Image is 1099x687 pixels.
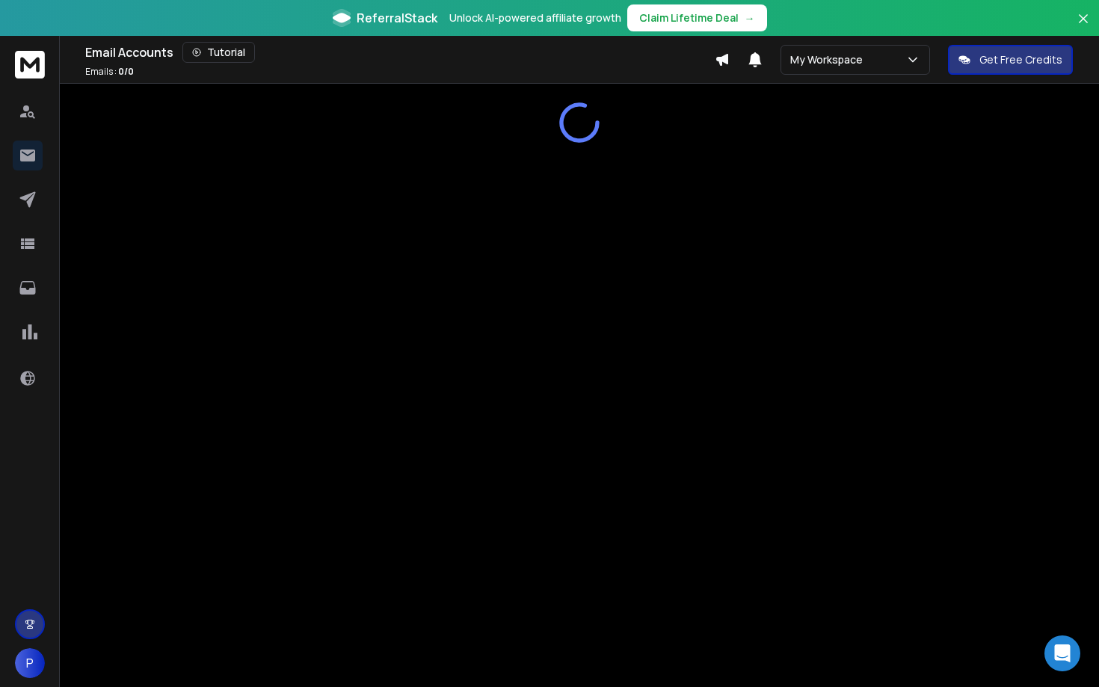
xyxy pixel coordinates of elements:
p: Get Free Credits [979,52,1062,67]
button: P [15,648,45,678]
span: ReferralStack [357,9,437,27]
button: Tutorial [182,42,255,63]
span: → [745,10,755,25]
div: Open Intercom Messenger [1044,635,1080,671]
p: My Workspace [790,52,869,67]
div: Email Accounts [85,42,715,63]
span: 0 / 0 [118,65,134,78]
button: Close banner [1074,9,1093,45]
p: Unlock AI-powered affiliate growth [449,10,621,25]
button: Get Free Credits [948,45,1073,75]
button: Claim Lifetime Deal→ [627,4,767,31]
p: Emails : [85,66,134,78]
